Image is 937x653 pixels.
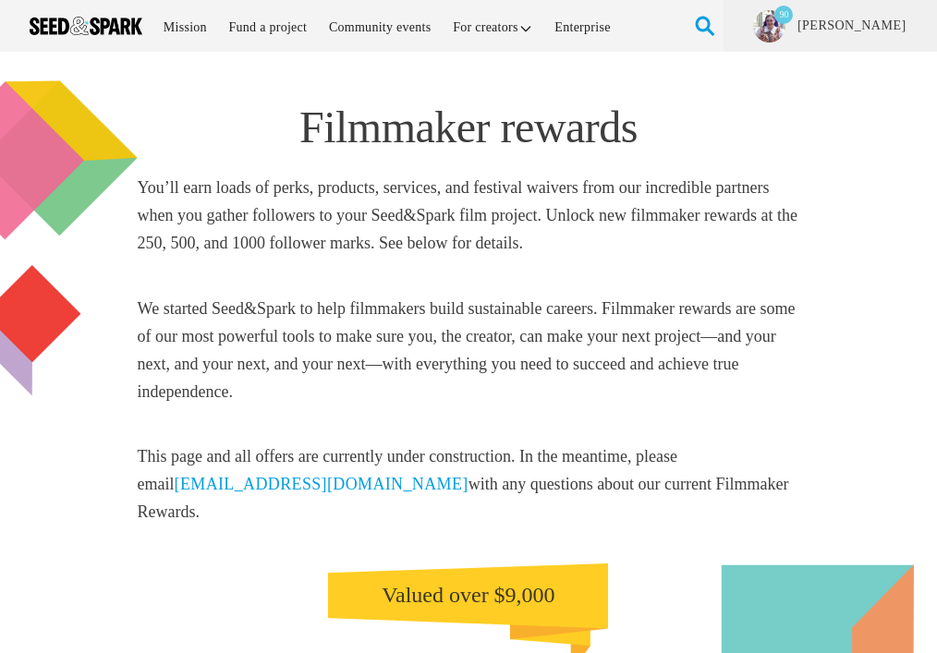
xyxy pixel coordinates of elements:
h5: You’ll earn loads of perks, products, services, and festival waivers from our incredible partners... [138,174,800,257]
p: 90 [774,6,793,24]
a: Mission [154,7,216,47]
a: [PERSON_NAME] [796,17,907,35]
span: Valued over $9,000 [382,583,554,607]
h1: Filmmaker rewards [138,100,800,155]
a: [EMAIL_ADDRESS][DOMAIN_NAME] [175,475,468,493]
a: For creators [444,7,542,47]
img: 335b6d63e9f535f0.jpg [753,10,785,42]
h5: We started Seed&Spark to help filmmakers build sustainable careers. Filmmaker rewards are some of... [138,295,800,405]
a: Enterprise [546,7,620,47]
img: Seed amp; Spark [30,17,142,35]
a: Community events [320,7,440,47]
h5: This page and all offers are currently under construction. In the meantime, please email with any... [138,442,800,526]
a: Fund a project [220,7,316,47]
